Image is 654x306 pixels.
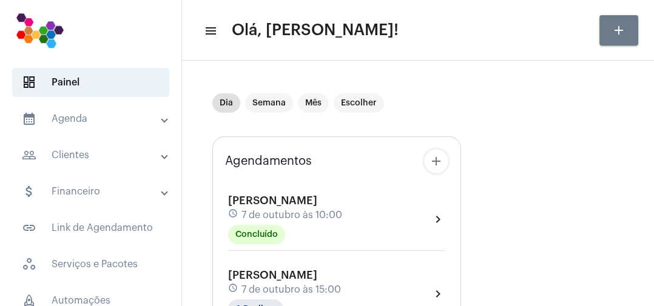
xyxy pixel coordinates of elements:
[22,75,36,90] span: sidenav icon
[7,104,181,133] mat-expansion-panel-header: sidenav iconAgenda
[22,257,36,271] span: sidenav icon
[228,225,285,244] mat-chip: Concluído
[22,221,36,235] mat-icon: sidenav icon
[228,270,317,281] span: [PERSON_NAME]
[22,111,162,126] mat-panel-title: Agenda
[12,250,169,279] span: Serviços e Pacotes
[204,24,216,38] mat-icon: sidenav icon
[612,23,626,38] mat-icon: add
[245,93,293,113] mat-chip: Semana
[22,111,36,126] mat-icon: sidenav icon
[212,93,240,113] mat-chip: Dia
[7,141,181,170] mat-expansion-panel-header: sidenav iconClientes
[334,93,384,113] mat-chip: Escolher
[431,212,445,227] mat-icon: chevron_right
[431,287,445,301] mat-icon: chevron_right
[228,195,317,206] span: [PERSON_NAME]
[228,283,239,296] mat-icon: schedule
[22,148,36,162] mat-icon: sidenav icon
[22,184,36,199] mat-icon: sidenav icon
[22,148,162,162] mat-panel-title: Clientes
[12,68,169,97] span: Painel
[429,154,443,168] mat-icon: add
[225,155,312,168] span: Agendamentos
[22,184,162,199] mat-panel-title: Financeiro
[232,21,399,40] span: Olá, [PERSON_NAME]!
[12,213,169,242] span: Link de Agendamento
[228,208,239,222] mat-icon: schedule
[7,177,181,206] mat-expansion-panel-header: sidenav iconFinanceiro
[298,93,329,113] mat-chip: Mês
[241,210,342,221] span: 7 de outubro às 10:00
[241,284,341,295] span: 7 de outubro às 15:00
[10,6,70,55] img: 7bf4c2a9-cb5a-6366-d80e-59e5d4b2024a.png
